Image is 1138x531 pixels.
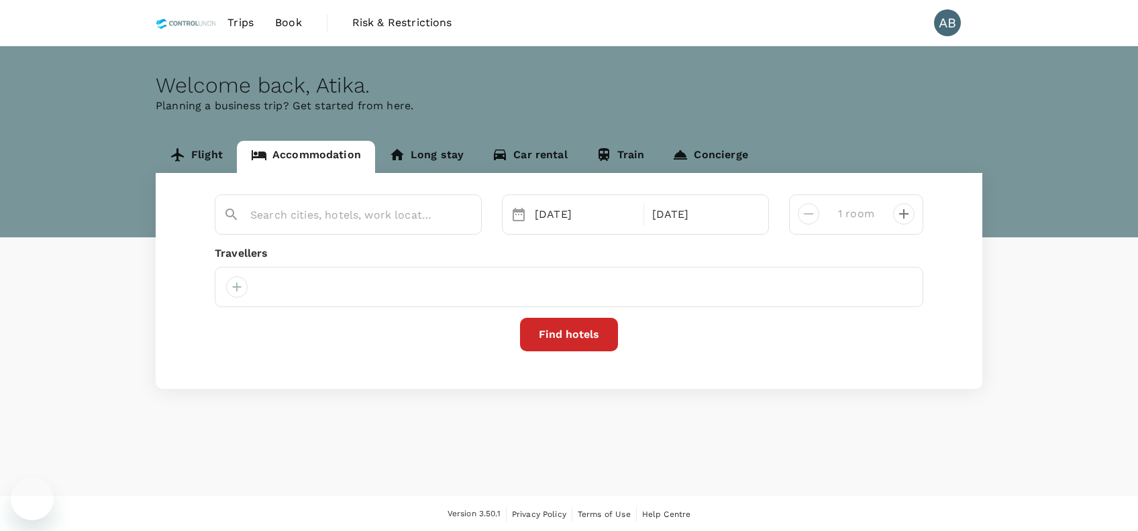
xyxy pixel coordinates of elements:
[352,15,452,31] span: Risk & Restrictions
[215,245,923,261] div: Travellers
[156,98,982,114] p: Planning a business trip? Get started from here.
[227,15,254,31] span: Trips
[11,477,54,520] iframe: Button to launch messaging window
[275,15,302,31] span: Book
[250,204,435,225] input: Search cities, hotels, work locations
[934,9,961,36] div: AB
[830,203,882,225] input: Add rooms
[529,201,641,228] div: [DATE]
[156,141,237,173] a: Flight
[658,141,762,173] a: Concierge
[472,214,474,217] button: Open
[578,507,631,522] a: Terms of Use
[642,510,691,519] span: Help Centre
[582,141,659,173] a: Train
[375,141,478,173] a: Long stay
[578,510,631,519] span: Terms of Use
[512,510,566,519] span: Privacy Policy
[156,8,217,38] img: Control Union Malaysia Sdn. Bhd.
[237,141,375,173] a: Accommodation
[642,507,691,522] a: Help Centre
[520,318,618,351] button: Find hotels
[478,141,582,173] a: Car rental
[512,507,566,522] a: Privacy Policy
[893,203,915,225] button: decrease
[448,508,501,521] span: Version 3.50.1
[156,73,982,98] div: Welcome back , Atika .
[647,201,758,228] div: [DATE]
